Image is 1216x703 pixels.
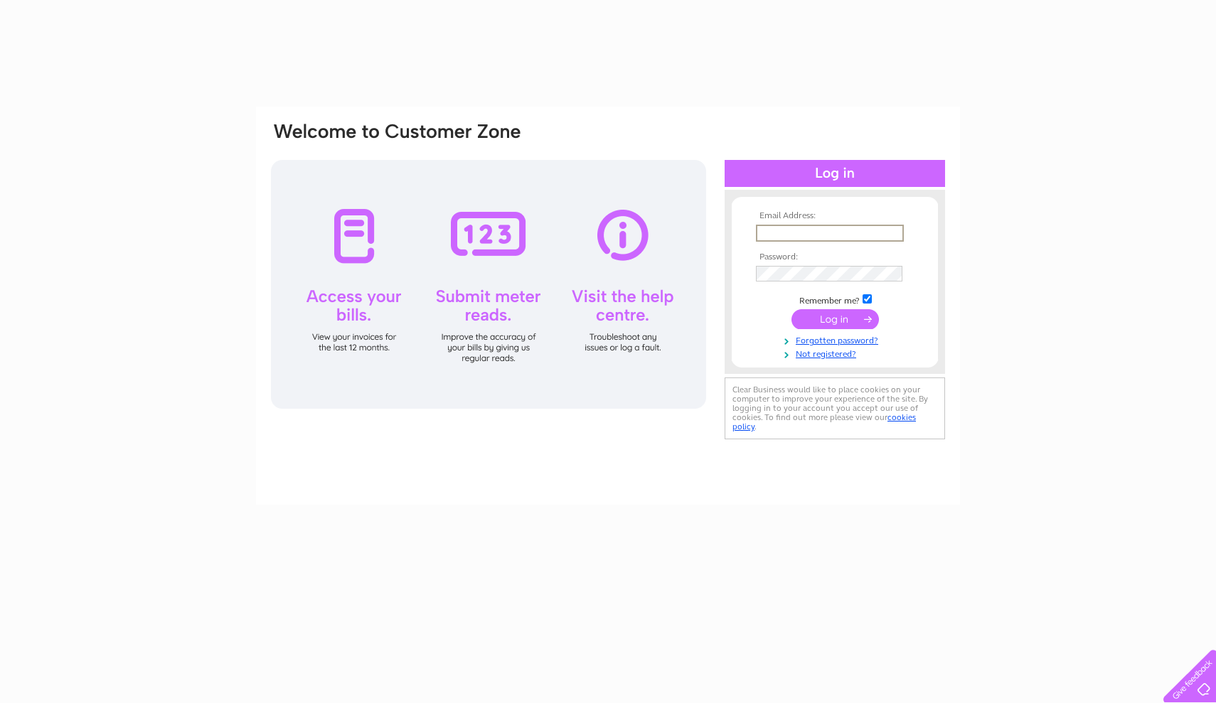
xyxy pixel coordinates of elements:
[752,292,917,306] td: Remember me?
[752,211,917,221] th: Email Address:
[752,252,917,262] th: Password:
[756,346,917,360] a: Not registered?
[791,309,879,329] input: Submit
[725,377,945,439] div: Clear Business would like to place cookies on your computer to improve your experience of the sit...
[732,412,916,431] a: cookies policy
[756,333,917,346] a: Forgotten password?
